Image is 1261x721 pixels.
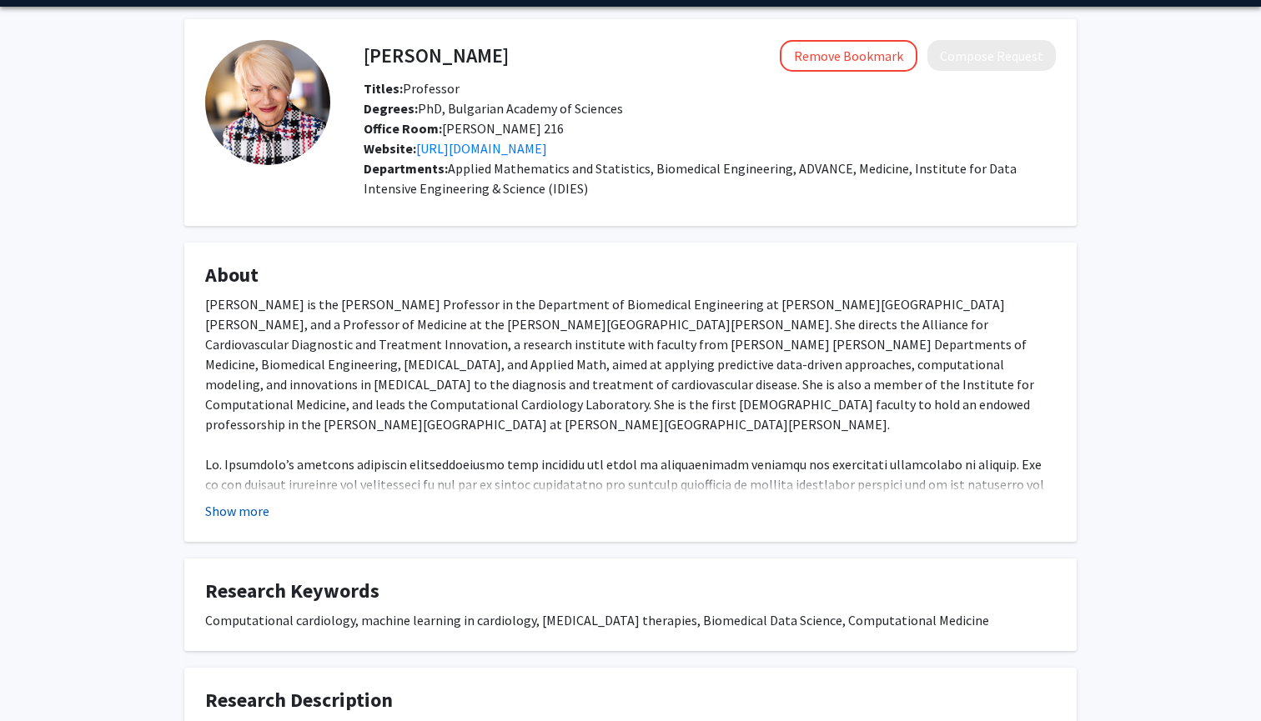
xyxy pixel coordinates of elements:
b: Departments: [364,160,448,177]
h4: About [205,263,1056,288]
button: Remove Bookmark [780,40,917,72]
span: [PERSON_NAME] 216 [364,120,564,137]
b: Titles: [364,80,403,97]
button: Compose Request to Natalia Trayanova [927,40,1056,71]
b: Website: [364,140,416,157]
h4: Research Keywords [205,579,1056,603]
a: Opens in a new tab [416,140,547,157]
button: Show more [205,501,269,521]
div: Computational cardiology, machine learning in cardiology, [MEDICAL_DATA] therapies, Biomedical Da... [205,610,1056,630]
b: Office Room: [364,120,442,137]
h4: Research Description [205,688,1056,713]
span: PhD, Bulgarian Academy of Sciences [364,100,623,117]
span: Applied Mathematics and Statistics, Biomedical Engineering, ADVANCE, Medicine, Institute for Data... [364,160,1017,197]
img: Profile Picture [205,40,330,165]
span: Professor [364,80,460,97]
iframe: Chat [13,646,71,708]
h4: [PERSON_NAME] [364,40,509,71]
b: Degrees: [364,100,418,117]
